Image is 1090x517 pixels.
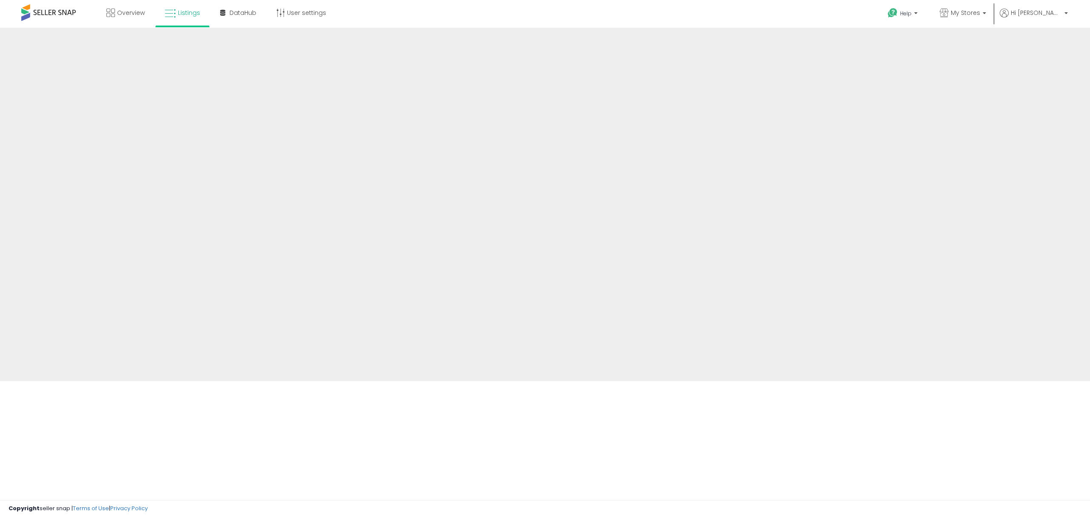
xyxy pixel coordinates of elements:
a: Help [881,1,926,28]
span: DataHub [229,9,256,17]
span: My Stores [951,9,980,17]
i: Get Help [887,8,898,18]
span: Listings [178,9,200,17]
a: Hi [PERSON_NAME] [1000,9,1068,28]
span: Help [900,10,912,17]
span: Hi [PERSON_NAME] [1011,9,1062,17]
span: Overview [117,9,145,17]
